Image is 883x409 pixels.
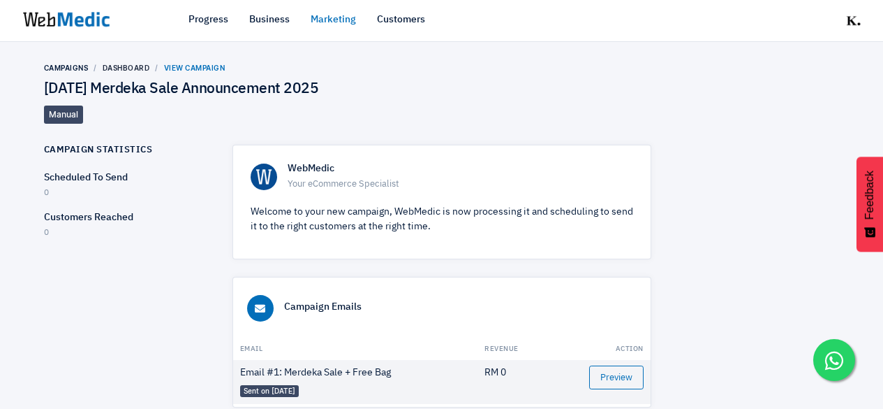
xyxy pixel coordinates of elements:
[233,338,478,360] th: Email
[44,145,153,156] h6: Campaign Statistics
[44,63,89,73] li: Campaigns
[240,385,299,397] span: Sent on [DATE]
[44,63,319,73] nav: breadcrumb
[251,205,633,234] p: Welcome to your new campaign, WebMedic is now processing it and scheduling to send it to the righ...
[44,106,83,124] span: Manual
[44,210,208,225] p: Customers Reached
[44,80,319,99] h4: [DATE] Merdeka Sale Announcement 2025
[477,360,549,404] td: RM 0
[377,13,425,27] a: Customers
[149,63,225,73] li: View Campaign
[249,13,290,27] a: Business
[477,338,549,360] th: Revenue
[288,178,633,192] span: Your eCommerce Specialist
[188,13,228,27] a: Progress
[863,171,876,220] span: Feedback
[44,229,49,237] span: 0
[288,163,633,175] h6: WebMedic
[856,157,883,252] button: Feedback - Show survey
[549,338,651,360] th: Action
[44,171,208,185] p: Scheduled To Send
[284,301,637,314] h6: Campaign Emails
[589,366,644,389] div: Basic example
[589,366,644,389] a: Preview
[103,64,150,72] a: Dashboard
[240,366,391,399] div: Email #1: Merdeka Sale + Free Bag
[311,13,356,27] a: Marketing
[44,189,49,197] span: 0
